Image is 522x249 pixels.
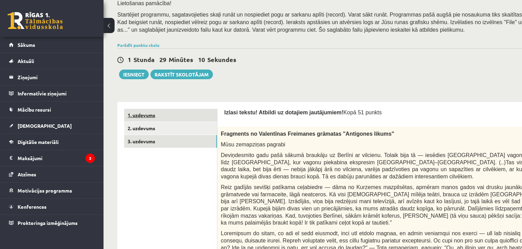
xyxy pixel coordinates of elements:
[7,7,355,14] body: Rich Text Editor, wiswyg-editor-user-answer-47434017543740
[9,118,95,134] a: [DEMOGRAPHIC_DATA]
[86,154,95,163] i: 3
[117,42,159,48] a: Parādīt punktu skalu
[7,7,355,14] body: Rich Text Editor, wiswyg-editor-user-answer-47433907978140
[18,42,35,48] span: Sākums
[221,131,394,137] span: Fragments no Valentīnas Freimanes grāmatas "Antigones likums"
[18,187,72,194] span: Motivācijas programma
[198,55,205,63] span: 10
[9,215,95,231] a: Proktoringa izmēģinājums
[9,53,95,69] a: Aktuāli
[9,37,95,53] a: Sākums
[119,70,149,79] button: Iesniegt
[128,55,131,63] span: 1
[169,55,193,63] span: Minūtes
[18,106,51,113] span: Mācību resursi
[343,110,382,115] span: Kopā 51 punkts
[124,122,217,135] a: 2. uzdevums
[18,204,47,210] span: Konferences
[134,55,155,63] span: Stunda
[117,0,171,6] span: Lietošanas pamācība!
[18,69,95,85] legend: Ziņojumi
[150,70,213,79] a: Rakstīt skolotājam
[8,12,63,29] a: Rīgas 1. Tālmācības vidusskola
[9,102,95,117] a: Mācību resursi
[18,220,78,226] span: Proktoringa izmēģinājums
[221,142,285,147] span: Mūsu zemapziņas pagrabi
[18,85,95,101] legend: Informatīvie ziņojumi
[9,166,95,182] a: Atzīmes
[9,69,95,85] a: Ziņojumi
[124,109,217,122] a: 1. uzdevums
[7,7,355,14] body: Rich Text Editor, wiswyg-editor-user-answer-47433893500700
[159,55,166,63] span: 29
[7,7,355,14] body: Rich Text Editor, wiswyg-editor-user-answer-47434042489920
[207,55,236,63] span: Sekundes
[9,85,95,101] a: Informatīvie ziņojumi
[9,183,95,198] a: Motivācijas programma
[7,7,355,14] body: Rich Text Editor, wiswyg-editor-user-answer-47434013332540
[18,150,95,166] legend: Maksājumi
[18,58,34,64] span: Aktuāli
[224,110,343,115] span: Izlasi tekstu! Atbildi uz dotajiem jautājumiem!
[18,123,72,129] span: [DEMOGRAPHIC_DATA]
[18,171,36,177] span: Atzīmes
[9,199,95,215] a: Konferences
[9,134,95,150] a: Digitālie materiāli
[9,150,95,166] a: Maksājumi3
[7,7,355,14] body: Rich Text Editor, wiswyg-editor-user-answer-47434036603740
[18,139,59,145] span: Digitālie materiāli
[124,135,217,148] a: 3. uzdevums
